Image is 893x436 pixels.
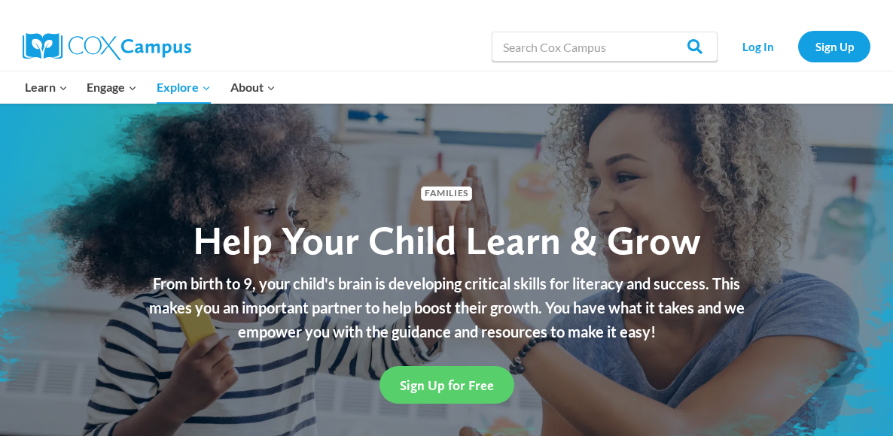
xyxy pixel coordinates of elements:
span: Explore [157,77,211,97]
span: Engage [87,77,137,97]
span: Families [421,186,471,201]
img: Cox Campus [23,33,191,60]
a: Sign Up for Free [379,366,514,403]
span: Learn [25,77,68,97]
span: Sign Up for Free [400,377,494,393]
span: Help Your Child Learn & Grow [193,216,701,264]
nav: Primary Navigation [15,71,285,103]
span: About [230,77,276,97]
a: Log In [725,31,791,62]
a: Sign Up [798,31,870,62]
input: Search Cox Campus [492,32,718,62]
p: From birth to 9, your child's brain is developing critical skills for literacy and success. This ... [142,271,751,344]
nav: Secondary Navigation [725,31,870,62]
